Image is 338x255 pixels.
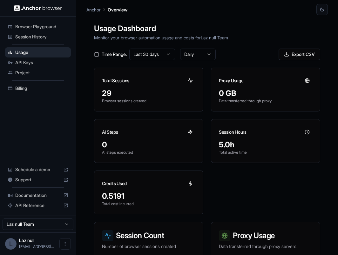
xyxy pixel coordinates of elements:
[5,190,71,200] div: Documentation
[219,129,246,135] h3: Session Hours
[19,244,54,249] span: dimazkid@gmail.com
[102,243,195,250] p: Number of browser sessions created
[5,68,71,78] div: Project
[15,202,61,209] span: API Reference
[15,49,68,56] span: Usage
[14,5,62,11] img: Anchor Logo
[5,200,71,211] div: API Reference
[15,34,68,40] span: Session History
[102,180,127,187] h3: Credits Used
[59,238,71,250] button: Open menu
[5,164,71,175] div: Schedule a demo
[5,175,71,185] div: Support
[108,6,127,13] p: Overview
[15,23,68,30] span: Browser Playground
[219,98,312,104] p: Data transferred through proxy
[102,191,195,201] div: 0.5191
[102,201,195,206] p: Total cost incurred
[279,49,320,60] button: Export CSV
[5,238,17,250] div: L
[102,129,118,135] h3: AI Steps
[15,59,68,66] span: API Keys
[5,57,71,68] div: API Keys
[102,77,129,84] h3: Total Sessions
[102,51,127,57] span: Time Range:
[219,77,243,84] h3: Proxy Usage
[15,192,61,198] span: Documentation
[5,32,71,42] div: Session History
[102,150,195,155] p: AI steps executed
[102,98,195,104] p: Browser sessions created
[219,150,312,155] p: Total active time
[86,6,101,13] p: Anchor
[94,34,320,41] p: Monitor your browser automation usage and costs for Laz null Team
[219,88,312,98] div: 0 GB
[102,230,195,241] h3: Session Count
[5,47,71,57] div: Usage
[15,85,68,91] span: Billing
[219,230,312,241] h3: Proxy Usage
[219,140,312,150] div: 5.0h
[219,243,312,250] p: Data transferred through proxy servers
[5,83,71,93] div: Billing
[15,177,61,183] span: Support
[5,22,71,32] div: Browser Playground
[15,166,61,173] span: Schedule a demo
[86,6,127,13] nav: breadcrumb
[19,238,34,243] span: Laz null
[15,70,68,76] span: Project
[94,23,320,34] h1: Usage Dashboard
[102,140,195,150] div: 0
[102,88,195,98] div: 29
